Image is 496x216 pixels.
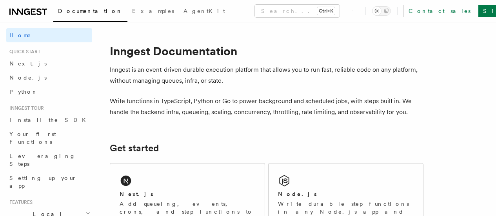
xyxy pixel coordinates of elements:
[255,5,340,17] button: Search...Ctrl+K
[6,71,92,85] a: Node.js
[9,74,47,81] span: Node.js
[403,5,475,17] a: Contact sales
[6,113,92,127] a: Install the SDK
[9,175,77,189] span: Setting up your app
[110,96,423,118] p: Write functions in TypeScript, Python or Go to power background and scheduled jobs, with steps bu...
[132,8,174,14] span: Examples
[127,2,179,21] a: Examples
[53,2,127,22] a: Documentation
[110,143,159,154] a: Get started
[184,8,225,14] span: AgentKit
[6,149,92,171] a: Leveraging Steps
[9,131,56,145] span: Your first Functions
[6,85,92,99] a: Python
[9,153,76,167] span: Leveraging Steps
[317,7,335,15] kbd: Ctrl+K
[6,28,92,42] a: Home
[120,190,153,198] h2: Next.js
[6,56,92,71] a: Next.js
[278,190,317,198] h2: Node.js
[6,127,92,149] a: Your first Functions
[9,117,91,123] span: Install the SDK
[9,60,47,67] span: Next.js
[179,2,230,21] a: AgentKit
[110,44,423,58] h1: Inngest Documentation
[110,64,423,86] p: Inngest is an event-driven durable execution platform that allows you to run fast, reliable code ...
[58,8,123,14] span: Documentation
[6,49,40,55] span: Quick start
[9,31,31,39] span: Home
[372,6,391,16] button: Toggle dark mode
[6,171,92,193] a: Setting up your app
[6,199,33,205] span: Features
[9,89,38,95] span: Python
[6,105,44,111] span: Inngest tour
